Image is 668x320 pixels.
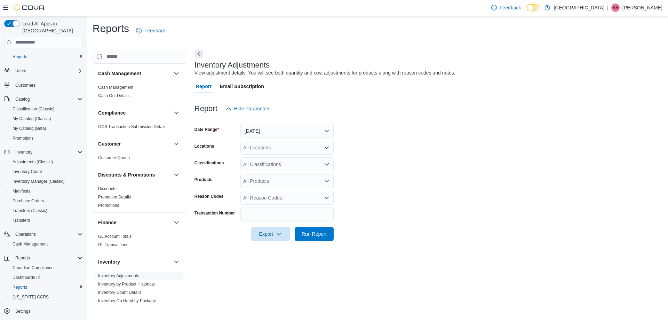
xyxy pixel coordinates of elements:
[13,179,65,184] span: Inventory Manager (Classic)
[10,283,83,291] span: Reports
[7,157,86,167] button: Adjustments (Classic)
[10,273,83,282] span: Dashboards
[10,197,47,205] a: Purchase Orders
[13,294,49,300] span: [US_STATE] CCRS
[1,306,86,316] button: Settings
[240,124,334,138] button: [DATE]
[93,232,186,252] div: Finance
[13,265,54,271] span: Canadian Compliance
[98,70,171,77] button: Cash Management
[10,187,33,195] a: Manifests
[10,53,30,61] a: Reports
[10,134,37,142] a: Promotions
[10,187,83,195] span: Manifests
[13,275,40,280] span: Dashboards
[295,227,334,241] button: Run Report
[7,104,86,114] button: Classification (Classic)
[10,115,54,123] a: My Catalog (Classic)
[194,194,223,199] label: Reason Codes
[10,273,43,282] a: Dashboards
[223,102,273,116] button: Hide Parameters
[194,127,219,132] label: Date Range
[98,282,155,287] a: Inventory by Product Historical
[10,293,83,301] span: Washington CCRS
[7,52,86,62] button: Reports
[611,3,620,12] div: Shawn Skerlj
[98,234,132,239] span: GL Account Totals
[93,185,186,212] div: Discounts & Promotions
[133,24,168,38] a: Feedback
[172,140,181,148] button: Customer
[10,124,83,133] span: My Catalog (Beta)
[98,290,142,295] span: Inventory Count Details
[15,232,36,237] span: Operations
[7,196,86,206] button: Purchase Orders
[98,203,119,208] span: Promotions
[500,4,521,11] span: Feedback
[10,264,56,272] a: Canadian Compliance
[10,134,83,142] span: Promotions
[98,234,132,239] a: GL Account Totals
[10,167,45,176] a: Inventory Count
[1,147,86,157] button: Inventory
[7,282,86,292] button: Reports
[526,11,527,12] span: Dark Mode
[10,124,49,133] a: My Catalog (Beta)
[13,188,30,194] span: Manifests
[98,219,117,226] h3: Finance
[13,307,83,315] span: Settings
[15,96,30,102] span: Catalog
[10,216,33,225] a: Transfers
[98,186,117,191] a: Discounts
[194,160,224,166] label: Classifications
[13,169,42,174] span: Inventory Count
[194,104,217,113] h3: Report
[172,69,181,78] button: Cash Management
[98,298,156,303] a: Inventory On Hand by Package
[98,155,130,160] a: Customer Queue
[10,158,56,166] a: Adjustments (Classic)
[98,171,155,178] h3: Discounts & Promotions
[15,68,26,73] span: Users
[10,177,83,186] span: Inventory Manager (Classic)
[324,162,329,167] button: Open list of options
[607,3,609,12] p: |
[98,281,155,287] span: Inventory by Product Historical
[13,95,32,103] button: Catalog
[194,177,213,182] label: Products
[98,258,171,265] button: Inventory
[13,284,27,290] span: Reports
[98,124,167,129] a: OCS Transaction Submission Details
[98,258,120,265] h3: Inventory
[234,105,271,112] span: Hide Parameters
[7,167,86,177] button: Inventory Count
[7,216,86,225] button: Transfers
[10,283,30,291] a: Reports
[13,80,83,89] span: Customers
[98,109,171,116] button: Compliance
[7,292,86,302] button: [US_STATE] CCRS
[10,216,83,225] span: Transfers
[98,171,171,178] button: Discounts & Promotions
[14,4,45,11] img: Cova
[1,80,86,90] button: Customers
[13,148,83,156] span: Inventory
[98,85,133,90] a: Cash Management
[93,83,186,103] div: Cash Management
[10,240,50,248] a: Cash Management
[10,197,83,205] span: Purchase Orders
[7,177,86,186] button: Inventory Manager (Classic)
[10,105,83,113] span: Classification (Classic)
[13,230,39,239] button: Operations
[324,178,329,184] button: Open list of options
[10,240,83,248] span: Cash Management
[15,83,35,88] span: Customers
[1,66,86,76] button: Users
[13,67,83,75] span: Users
[98,273,139,278] a: Inventory Adjustments
[10,105,57,113] a: Classification (Classic)
[13,126,46,131] span: My Catalog (Beta)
